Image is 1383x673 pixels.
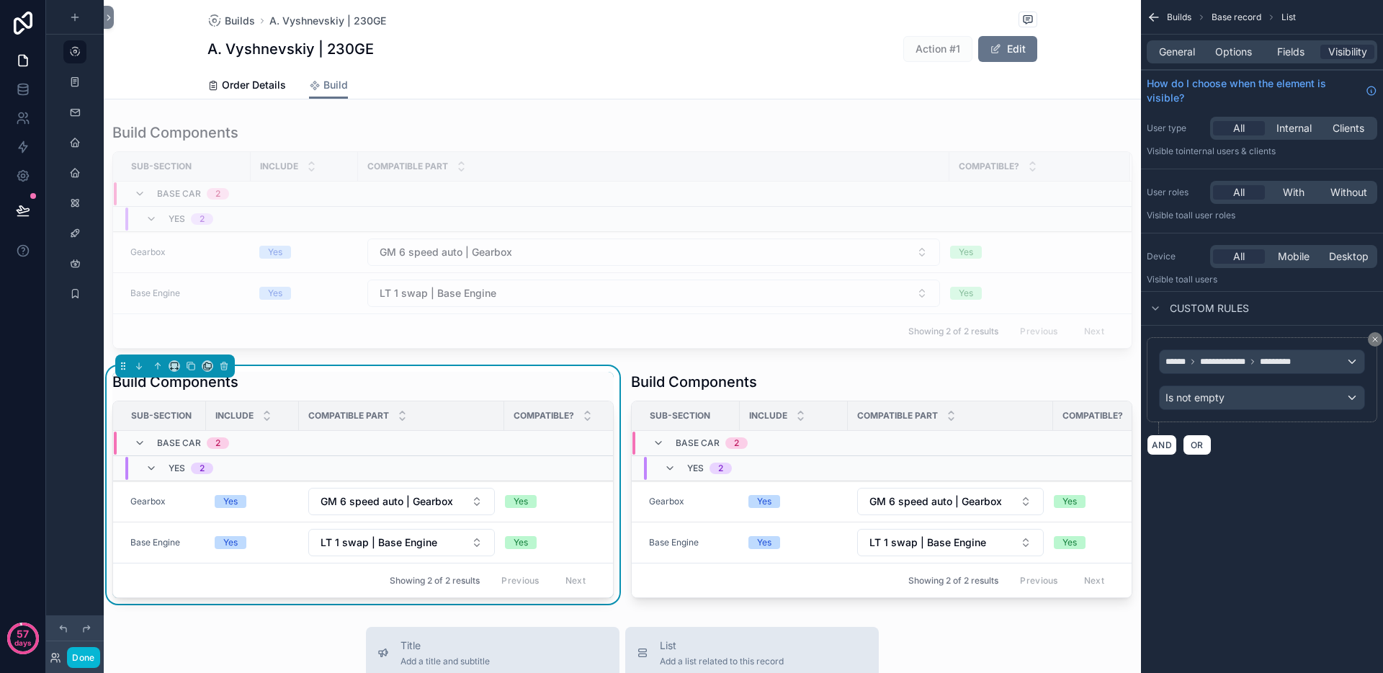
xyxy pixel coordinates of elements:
[1283,185,1304,200] span: With
[650,410,710,422] span: Sub-Section
[1233,185,1245,200] span: All
[1276,121,1312,135] span: Internal
[130,537,180,548] a: Base Engine
[17,627,29,641] p: 57
[1147,76,1360,105] span: How do I choose when the element is visible?
[222,78,286,92] span: Order Details
[1147,210,1377,221] p: Visible to
[978,36,1037,62] button: Edit
[660,656,784,667] span: Add a list related to this record
[687,463,704,474] span: Yes
[514,495,528,508] div: Yes
[215,495,290,508] a: Yes
[1147,122,1204,134] label: User type
[857,410,938,422] span: Compatible part
[908,575,998,587] span: Showing 2 of 2 results
[225,14,255,28] span: Builds
[908,326,998,337] span: Showing 2 of 2 results
[676,437,720,449] span: Base Car
[1278,249,1310,264] span: Mobile
[1215,45,1252,59] span: Options
[1147,274,1377,285] p: Visible to
[400,638,490,653] span: Title
[1183,434,1212,455] button: OR
[321,494,453,509] span: GM 6 speed auto | Gearbox
[959,161,1019,172] span: Compatible?
[1212,12,1261,23] span: Base record
[215,188,220,200] div: 2
[734,437,739,449] div: 2
[660,638,784,653] span: List
[131,410,192,422] span: Sub-Section
[1159,385,1365,410] button: Is not empty
[207,14,255,28] a: Builds
[514,536,528,549] div: Yes
[157,437,201,449] span: Base Car
[1233,121,1245,135] span: All
[321,535,437,550] span: LT 1 swap | Base Engine
[1330,185,1367,200] span: Without
[308,528,496,557] a: Select Button
[215,437,220,449] div: 2
[131,161,192,172] span: Sub-Section
[1277,45,1304,59] span: Fields
[400,656,490,667] span: Add a title and subtitle
[505,495,722,508] a: Yes
[1183,274,1217,285] span: all users
[207,72,286,101] a: Order Details
[749,410,787,422] span: Include
[169,213,185,225] span: Yes
[514,410,574,422] span: Compatible?
[215,410,254,422] span: Include
[1147,187,1204,198] label: User roles
[207,39,374,59] h1: A. Vyshnevskiy | 230GE
[323,78,348,92] span: Build
[367,161,448,172] span: Compatible part
[14,633,32,653] p: days
[308,488,495,515] button: Select Button
[308,410,389,422] span: Compatible part
[200,213,205,225] div: 2
[1329,249,1369,264] span: Desktop
[200,463,205,474] div: 2
[505,536,722,549] a: Yes
[1147,251,1204,262] label: Device
[1281,12,1296,23] span: List
[1165,391,1225,405] span: Is not empty
[130,496,197,507] a: Gearbox
[130,537,197,548] a: Base Engine
[1328,45,1367,59] span: Visibility
[1147,434,1177,455] button: AND
[308,487,496,516] a: Select Button
[1188,440,1207,450] span: OR
[1183,210,1235,220] span: All user roles
[67,647,99,668] button: Done
[718,463,723,474] div: 2
[112,372,238,392] h1: Build Components
[223,495,238,508] div: Yes
[269,14,386,28] a: A. Vyshnevskiy | 230GE
[1167,12,1191,23] span: Builds
[1159,45,1195,59] span: General
[169,463,185,474] span: Yes
[1062,410,1123,422] span: Compatible?
[260,161,298,172] span: Include
[1233,249,1245,264] span: All
[308,529,495,556] button: Select Button
[390,575,480,587] span: Showing 2 of 2 results
[223,536,238,549] div: Yes
[1333,121,1364,135] span: Clients
[1183,146,1276,156] span: Internal users & clients
[130,496,166,507] a: Gearbox
[309,72,348,99] a: Build
[1147,146,1377,157] p: Visible to
[215,536,290,549] a: Yes
[157,188,201,200] span: Base Car
[1170,301,1249,316] span: Custom rules
[1147,76,1377,105] a: How do I choose when the element is visible?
